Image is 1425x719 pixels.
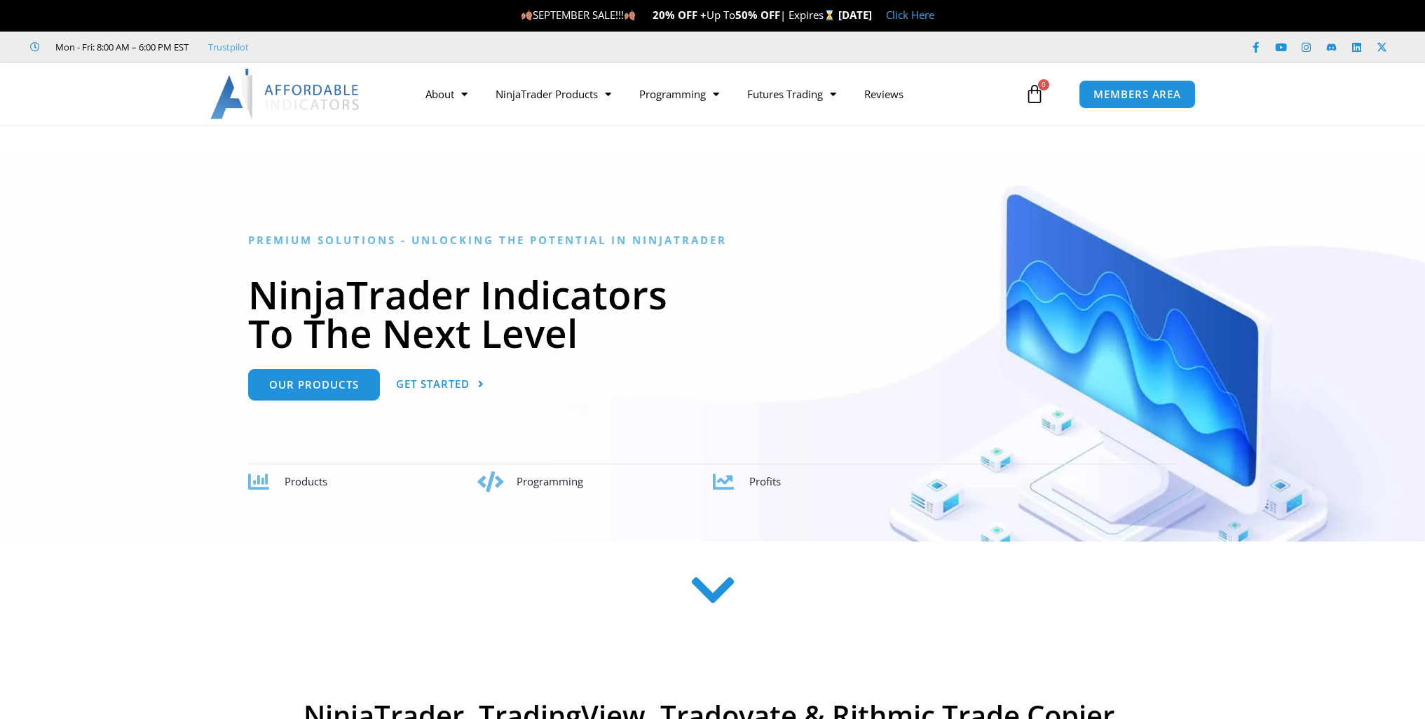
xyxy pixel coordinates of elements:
a: MEMBERS AREA [1079,80,1196,109]
strong: 50% OFF [735,8,780,22]
img: ⌛ [824,10,835,20]
span: Products [285,474,327,488]
a: Click Here [886,8,934,22]
a: Get Started [396,369,484,401]
a: 0 [1004,74,1065,114]
img: 🍂 [625,10,635,20]
strong: [DATE] [838,8,872,22]
span: Get Started [396,379,470,389]
strong: 20% OFF + [653,8,707,22]
span: Mon - Fri: 8:00 AM – 6:00 PM EST [52,39,189,55]
a: NinjaTrader Products [482,78,625,110]
a: Reviews [850,78,918,110]
span: SEPTEMBER SALE!!! Up To | Expires [521,8,838,22]
span: Our Products [269,379,359,390]
span: Profits [749,474,781,488]
img: LogoAI | Affordable Indicators – NinjaTrader [210,69,361,119]
img: 🍂 [521,10,532,20]
a: Futures Trading [733,78,850,110]
a: Trustpilot [208,39,249,55]
a: Our Products [248,369,380,401]
span: 0 [1038,79,1049,90]
a: About [411,78,482,110]
h6: Premium Solutions - Unlocking the Potential in NinjaTrader [248,234,1177,247]
nav: Menu [411,78,1021,110]
span: Programming [517,474,583,488]
a: Programming [625,78,733,110]
h1: NinjaTrader Indicators To The Next Level [248,275,1177,352]
span: MEMBERS AREA [1093,89,1181,100]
